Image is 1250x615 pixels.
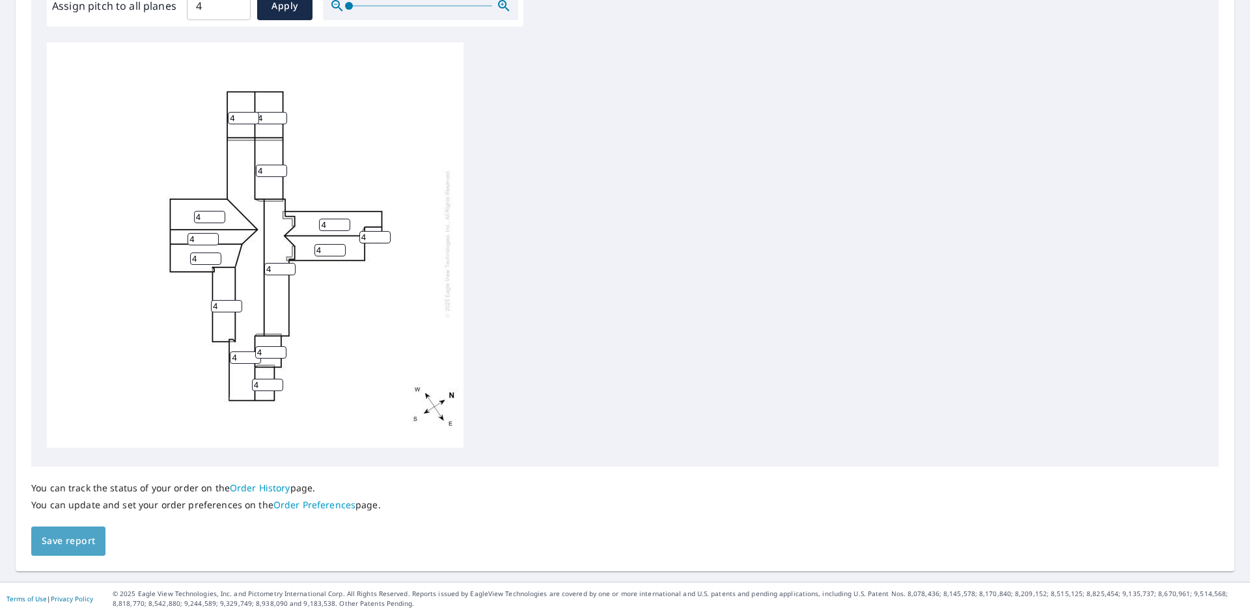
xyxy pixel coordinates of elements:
p: © 2025 Eagle View Technologies, Inc. and Pictometry International Corp. All Rights Reserved. Repo... [113,589,1243,608]
a: Terms of Use [7,594,47,603]
button: Save report [31,526,105,556]
p: You can track the status of your order on the page. [31,482,381,494]
a: Order Preferences [273,499,355,511]
p: | [7,595,93,603]
p: You can update and set your order preferences on the page. [31,499,381,511]
a: Privacy Policy [51,594,93,603]
a: Order History [230,482,290,494]
span: Save report [42,533,95,549]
